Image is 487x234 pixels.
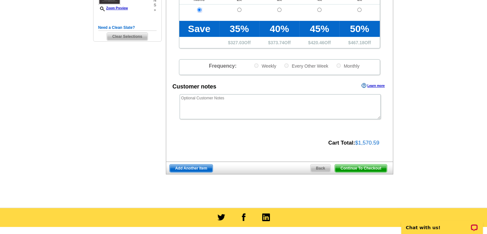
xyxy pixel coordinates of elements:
td: 35% [219,21,259,37]
span: s [153,3,156,8]
td: Save [179,21,219,37]
td: $ Off [339,37,379,48]
a: Add Another Item [169,164,213,172]
td: $ Off [219,37,259,48]
span: Back [311,164,331,172]
a: Zoom Preview [98,6,128,10]
label: Weekly [254,63,276,69]
iframe: LiveChat chat widget [397,214,487,234]
span: Frequency: [209,63,236,69]
span: 467.18 [351,40,364,45]
div: Customer notes [173,82,216,91]
h5: Need a Clean Slate? [98,25,157,31]
strong: Cart Total: [328,140,355,146]
td: 40% [259,21,299,37]
span: Continue To Checkout [335,164,386,172]
input: Every Other Week [284,63,288,68]
span: Clear Selections [107,33,148,40]
td: $ Off [299,37,339,48]
span: 420.46 [311,40,324,45]
td: 45% [299,21,339,37]
span: » [153,8,156,13]
span: Add Another Item [170,164,213,172]
a: Learn more [361,83,385,88]
td: $ Off [259,37,299,48]
td: 50% [339,21,379,37]
span: 327.03 [231,40,244,45]
span: 373.74 [271,40,284,45]
input: Monthly [337,63,341,68]
label: Every Other Week [284,63,328,69]
a: Back [310,164,331,172]
input: Weekly [254,63,258,68]
span: $1,570.59 [355,140,379,146]
label: Monthly [336,63,360,69]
